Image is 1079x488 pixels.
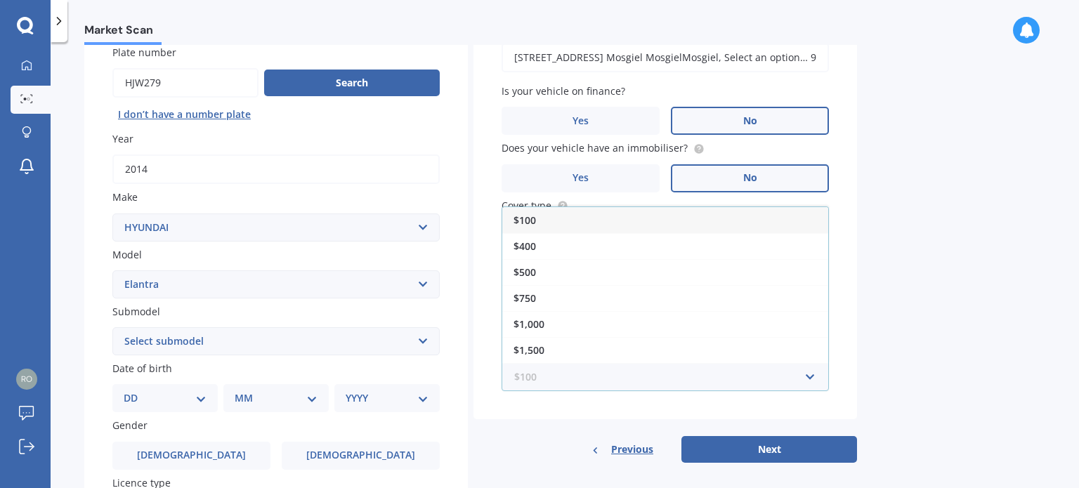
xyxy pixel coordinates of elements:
span: $1,000 [514,317,544,331]
input: Enter plate number [112,68,259,98]
button: I don’t have a number plate [112,103,256,126]
span: Cover type [502,199,551,212]
img: e8cc933ac4f541ec3f708b718ca1276e [16,369,37,390]
span: Plate number [112,46,176,59]
span: $750 [514,291,536,305]
button: Next [681,436,857,463]
span: Yes [573,172,589,184]
input: YYYY [112,154,440,184]
span: Is your vehicle on finance? [502,84,625,98]
span: $1,500 [514,343,544,357]
span: Does your vehicle have an immobiliser? [502,142,688,155]
span: Date of birth [112,362,172,375]
span: Year [112,132,133,145]
span: $500 [514,265,536,279]
span: Gender [112,419,148,433]
span: [DEMOGRAPHIC_DATA] [137,449,246,461]
span: Yes [573,115,589,127]
span: $400 [514,239,536,253]
span: Make [112,191,138,204]
span: $100 [514,213,536,227]
input: Enter address [502,43,829,72]
span: Submodel [112,305,160,318]
span: Previous [611,439,653,460]
button: Search [264,70,440,96]
span: [DEMOGRAPHIC_DATA] [306,449,415,461]
span: No [743,115,757,127]
span: No [743,172,757,184]
span: Market Scan [84,23,162,42]
span: Model [112,248,142,261]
